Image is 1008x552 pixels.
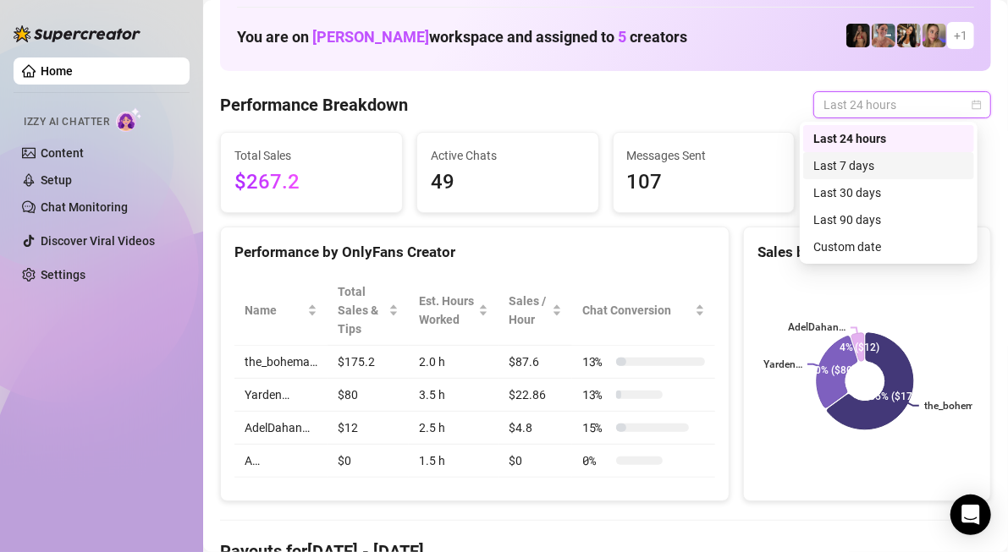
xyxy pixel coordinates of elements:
th: Name [234,276,328,346]
td: Yarden… [234,379,328,412]
div: Last 7 days [803,152,974,179]
td: 1.5 h [409,445,498,478]
a: Chat Monitoring [41,200,128,214]
span: Active Chats [431,146,585,165]
span: $267.2 [234,167,388,199]
img: AI Chatter [116,107,142,132]
span: Name [245,301,304,320]
td: $0 [498,445,572,478]
td: AdelDahan… [234,412,328,445]
a: Setup [41,173,72,187]
img: AdelDahan [897,24,921,47]
span: 15 % [582,418,609,437]
td: 2.5 h [409,412,498,445]
span: [PERSON_NAME] [312,28,429,46]
div: Performance by OnlyFans Creator [234,241,715,264]
a: Content [41,146,84,160]
img: logo-BBDzfeDw.svg [14,25,140,42]
span: Total Sales [234,146,388,165]
div: Est. Hours Worked [419,292,475,329]
th: Chat Conversion [572,276,715,346]
div: Last 90 days [813,210,964,229]
td: $0 [328,445,409,478]
span: 0 % [582,451,609,470]
div: Open Intercom Messenger [950,495,991,535]
span: calendar [972,100,982,110]
div: Custom date [803,233,974,260]
div: Last 90 days [803,206,974,233]
span: Sales / Hour [509,292,548,329]
text: Yarden… [763,358,802,370]
span: Chat Conversion [582,301,691,320]
div: Last 24 hours [803,125,974,152]
span: 5 [618,28,626,46]
img: the_bohema [846,24,870,47]
text: AdelDahan… [788,322,846,334]
div: Last 24 hours [813,129,964,148]
td: 2.0 h [409,346,498,379]
td: $175.2 [328,346,409,379]
td: $12 [328,412,409,445]
td: the_bohema… [234,346,328,379]
div: Last 30 days [803,179,974,206]
td: $22.86 [498,379,572,412]
span: Total Sales & Tips [338,282,385,338]
span: 13 % [582,385,609,404]
td: $87.6 [498,346,572,379]
th: Total Sales & Tips [328,276,409,346]
div: Custom date [813,238,964,256]
img: Yarden [872,24,895,47]
h1: You are on workspace and assigned to creators [237,28,687,46]
span: Messages Sent [627,146,781,165]
h4: Performance Breakdown [220,93,408,117]
th: Sales / Hour [498,276,572,346]
td: $4.8 [498,412,572,445]
a: Discover Viral Videos [41,234,155,248]
td: 3.5 h [409,379,498,412]
td: $80 [328,379,409,412]
div: Sales by OnlyFans Creator [757,241,977,264]
span: 13 % [582,353,609,371]
span: Izzy AI Chatter [24,114,109,130]
a: Home [41,64,73,78]
span: Last 24 hours [823,92,981,118]
a: Settings [41,268,85,281]
img: Cherry [923,24,946,47]
span: 49 [431,167,585,199]
div: Last 30 days [813,183,964,202]
td: A… [234,445,328,478]
div: Last 7 days [813,156,964,175]
span: + 1 [954,26,967,45]
span: 107 [627,167,781,199]
text: the_bohema… [924,400,987,412]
